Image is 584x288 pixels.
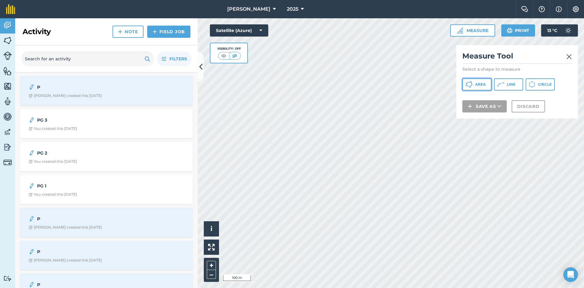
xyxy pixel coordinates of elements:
[37,281,134,288] strong: P
[217,46,241,51] div: Visibility: Off
[538,82,552,87] span: Circle
[210,225,212,233] span: i
[37,117,134,123] strong: PG 3
[556,5,562,13] img: svg+xml;base64,PHN2ZyB4bWxucz0iaHR0cDovL3d3dy53My5vcmcvMjAwMC9zdmciIHdpZHRoPSIxNyIgaGVpZ2h0PSIxNy...
[3,97,12,106] img: svg+xml;base64,PD94bWwgdmVyc2lvbj0iMS4wIiBlbmNvZGluZz0idXRmLTgiPz4KPCEtLSBHZW5lcmF0b3I6IEFkb2JlIE...
[462,78,492,91] button: Area
[210,24,268,37] button: Satellite (Azure)
[24,80,189,102] a: PClock with arrow pointing clockwise[PERSON_NAME] created this [DATE]
[3,66,12,76] img: svg+xml;base64,PHN2ZyB4bWxucz0iaHR0cDovL3d3dy53My5vcmcvMjAwMC9zdmciIHdpZHRoPSI1NiIgaGVpZ2h0PSI2MC...
[6,4,15,14] img: fieldmargin Logo
[24,244,189,266] a: PClock with arrow pointing clockwise[PERSON_NAME] created this [DATE]
[507,82,516,87] span: Line
[547,24,557,37] span: 13 ° C
[29,159,77,164] div: You created this [DATE]
[541,24,578,37] button: 13 °C
[287,5,298,13] span: 2025
[29,258,102,263] div: [PERSON_NAME] created this [DATE]
[29,182,35,190] img: svg+xml;base64,PD94bWwgdmVyc2lvbj0iMS4wIiBlbmNvZGluZz0idXRmLTgiPz4KPCEtLSBHZW5lcmF0b3I6IEFkb2JlIE...
[468,103,472,110] img: svg+xml;base64,PHN2ZyB4bWxucz0iaHR0cDovL3d3dy53My5vcmcvMjAwMC9zdmciIHdpZHRoPSIxNCIgaGVpZ2h0PSIyNC...
[29,192,77,197] div: You created this [DATE]
[563,267,578,282] div: Open Intercom Messenger
[29,127,33,131] img: Clock with arrow pointing clockwise
[29,93,102,98] div: [PERSON_NAME] created this [DATE]
[507,27,513,34] img: svg+xml;base64,PHN2ZyB4bWxucz0iaHR0cDovL3d3dy53My5vcmcvMjAwMC9zdmciIHdpZHRoPSIxOSIgaGVpZ2h0PSIyNC...
[144,55,150,62] img: svg+xml;base64,PHN2ZyB4bWxucz0iaHR0cDovL3d3dy53My5vcmcvMjAwMC9zdmciIHdpZHRoPSIxOSIgaGVpZ2h0PSIyNC...
[3,143,12,152] img: svg+xml;base64,PD94bWwgdmVyc2lvbj0iMS4wIiBlbmNvZGluZz0idXRmLTgiPz4KPCEtLSBHZW5lcmF0b3I6IEFkb2JlIE...
[462,51,572,64] h2: Measure Tool
[29,94,33,98] img: Clock with arrow pointing clockwise
[29,215,35,222] img: svg+xml;base64,PD94bWwgdmVyc2lvbj0iMS4wIiBlbmNvZGluZz0idXRmLTgiPz4KPCEtLSBHZW5lcmF0b3I6IEFkb2JlIE...
[3,36,12,45] img: svg+xml;base64,PHN2ZyB4bWxucz0iaHR0cDovL3d3dy53My5vcmcvMjAwMC9zdmciIHdpZHRoPSI1NiIgaGVpZ2h0PSI2MC...
[562,24,574,37] img: svg+xml;base64,PD94bWwgdmVyc2lvbj0iMS4wIiBlbmNvZGluZz0idXRmLTgiPz4KPCEtLSBHZW5lcmF0b3I6IEFkb2JlIE...
[21,52,154,66] input: Search for an activity
[462,66,572,72] p: Select a shape to measure
[29,248,35,255] img: svg+xml;base64,PD94bWwgdmVyc2lvbj0iMS4wIiBlbmNvZGluZz0idXRmLTgiPz4KPCEtLSBHZW5lcmF0b3I6IEFkb2JlIE...
[462,100,507,112] button: Save as
[24,146,189,168] a: PG 2Clock with arrow pointing clockwiseYou created this [DATE]
[29,226,33,229] img: Clock with arrow pointing clockwise
[572,6,579,12] img: A cog icon
[512,100,545,112] button: Discard
[29,193,33,197] img: Clock with arrow pointing clockwise
[113,26,144,38] a: Note
[3,112,12,121] img: svg+xml;base64,PD94bWwgdmVyc2lvbj0iMS4wIiBlbmNvZGluZz0idXRmLTgiPz4KPCEtLSBHZW5lcmF0b3I6IEFkb2JlIE...
[29,225,102,230] div: [PERSON_NAME] created this [DATE]
[475,82,486,87] span: Area
[204,221,219,236] button: i
[169,55,187,62] span: Filters
[157,52,192,66] button: Filters
[526,78,555,91] button: Circle
[37,183,134,189] strong: PG 1
[37,84,134,91] strong: P
[147,26,190,38] a: Field Job
[220,53,228,59] img: svg+xml;base64,PHN2ZyB4bWxucz0iaHR0cDovL3d3dy53My5vcmcvMjAwMC9zdmciIHdpZHRoPSI1MCIgaGVpZ2h0PSI0MC...
[37,248,134,255] strong: P
[37,150,134,156] strong: PG 2
[24,179,189,201] a: PG 1Clock with arrow pointing clockwiseYou created this [DATE]
[457,27,463,34] img: Ruler icon
[24,113,189,135] a: PG 3Clock with arrow pointing clockwiseYou created this [DATE]
[3,52,12,60] img: svg+xml;base64,PD94bWwgdmVyc2lvbj0iMS4wIiBlbmNvZGluZz0idXRmLTgiPz4KPCEtLSBHZW5lcmF0b3I6IEFkb2JlIE...
[3,158,12,167] img: svg+xml;base64,PD94bWwgdmVyc2lvbj0iMS4wIiBlbmNvZGluZz0idXRmLTgiPz4KPCEtLSBHZW5lcmF0b3I6IEFkb2JlIE...
[3,127,12,137] img: svg+xml;base64,PD94bWwgdmVyc2lvbj0iMS4wIiBlbmNvZGluZz0idXRmLTgiPz4KPCEtLSBHZW5lcmF0b3I6IEFkb2JlIE...
[29,258,33,262] img: Clock with arrow pointing clockwise
[29,160,33,164] img: Clock with arrow pointing clockwise
[207,261,216,270] button: +
[208,244,215,251] img: Four arrows, one pointing top left, one top right, one bottom right and the last bottom left
[3,276,12,281] img: svg+xml;base64,PD94bWwgdmVyc2lvbj0iMS4wIiBlbmNvZGluZz0idXRmLTgiPz4KPCEtLSBHZW5lcmF0b3I6IEFkb2JlIE...
[29,116,35,124] img: svg+xml;base64,PD94bWwgdmVyc2lvbj0iMS4wIiBlbmNvZGluZz0idXRmLTgiPz4KPCEtLSBHZW5lcmF0b3I6IEFkb2JlIE...
[29,84,35,91] img: svg+xml;base64,PD94bWwgdmVyc2lvbj0iMS4wIiBlbmNvZGluZz0idXRmLTgiPz4KPCEtLSBHZW5lcmF0b3I6IEFkb2JlIE...
[566,53,572,60] img: svg+xml;base64,PHN2ZyB4bWxucz0iaHR0cDovL3d3dy53My5vcmcvMjAwMC9zdmciIHdpZHRoPSIyMiIgaGVpZ2h0PSIzMC...
[3,82,12,91] img: svg+xml;base64,PHN2ZyB4bWxucz0iaHR0cDovL3d3dy53My5vcmcvMjAwMC9zdmciIHdpZHRoPSI1NiIgaGVpZ2h0PSI2MC...
[118,28,122,35] img: svg+xml;base64,PHN2ZyB4bWxucz0iaHR0cDovL3d3dy53My5vcmcvMjAwMC9zdmciIHdpZHRoPSIxNCIgaGVpZ2h0PSIyNC...
[37,215,134,222] strong: P
[23,27,51,37] h2: Activity
[501,24,535,37] button: Print
[450,24,495,37] button: Measure
[153,28,157,35] img: svg+xml;base64,PHN2ZyB4bWxucz0iaHR0cDovL3d3dy53My5vcmcvMjAwMC9zdmciIHdpZHRoPSIxNCIgaGVpZ2h0PSIyNC...
[24,212,189,233] a: PClock with arrow pointing clockwise[PERSON_NAME] created this [DATE]
[227,5,270,13] span: [PERSON_NAME]
[521,6,528,12] img: Two speech bubbles overlapping with the left bubble in the forefront
[494,78,523,91] button: Line
[231,53,238,59] img: svg+xml;base64,PHN2ZyB4bWxucz0iaHR0cDovL3d3dy53My5vcmcvMjAwMC9zdmciIHdpZHRoPSI1MCIgaGVpZ2h0PSI0MC...
[29,126,77,131] div: You created this [DATE]
[538,6,545,12] img: A question mark icon
[207,270,216,279] button: –
[3,21,12,30] img: svg+xml;base64,PD94bWwgdmVyc2lvbj0iMS4wIiBlbmNvZGluZz0idXRmLTgiPz4KPCEtLSBHZW5lcmF0b3I6IEFkb2JlIE...
[29,149,35,157] img: svg+xml;base64,PD94bWwgdmVyc2lvbj0iMS4wIiBlbmNvZGluZz0idXRmLTgiPz4KPCEtLSBHZW5lcmF0b3I6IEFkb2JlIE...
